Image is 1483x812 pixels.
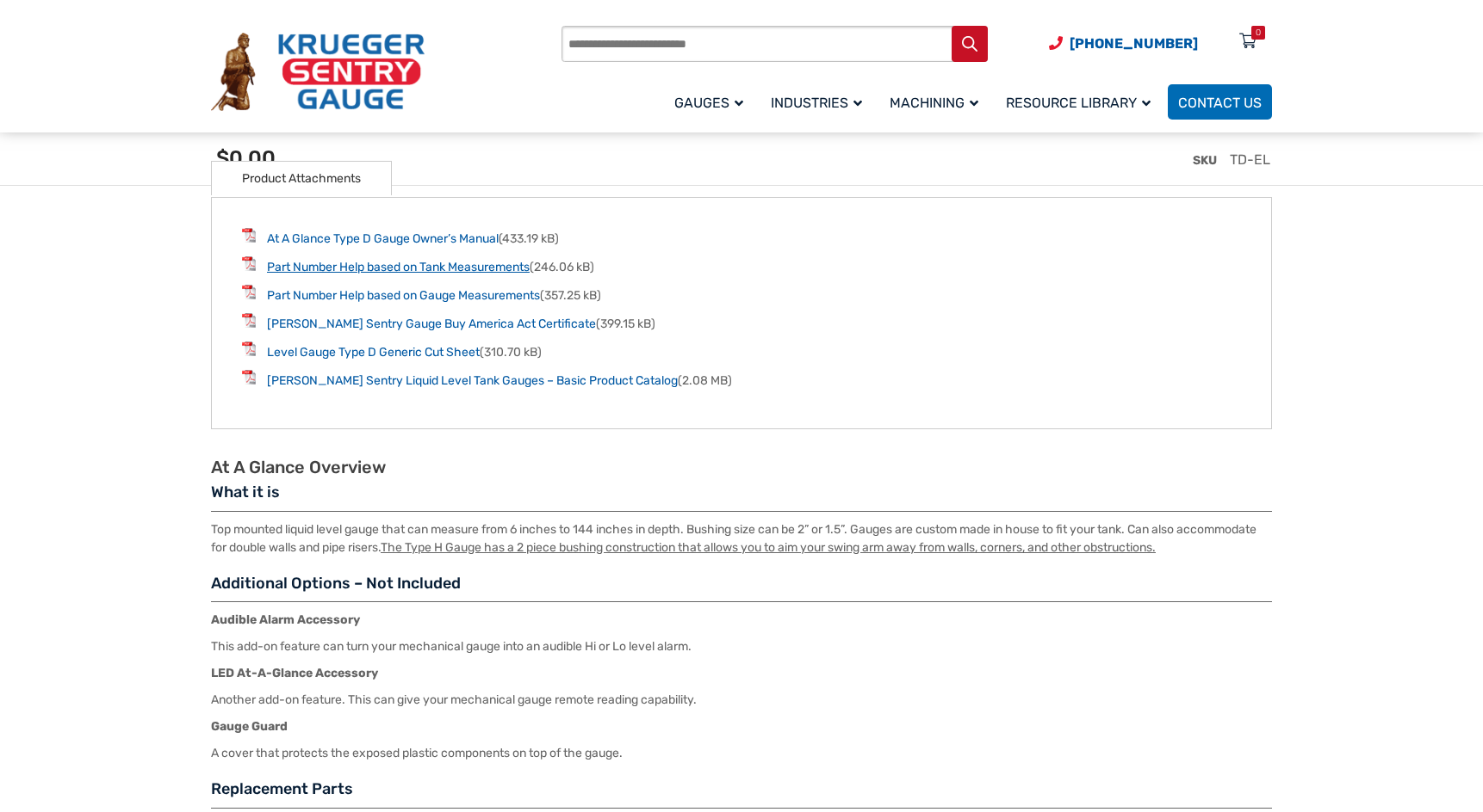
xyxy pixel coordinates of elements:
li: (433.19 kB) [242,228,1241,248]
a: [PERSON_NAME] Sentry Gauge Buy America Act Certificate [267,317,596,331]
span: Gauges [674,95,743,111]
a: Resource Library [996,82,1168,122]
h3: Additional Options – Not Included [211,574,1272,603]
strong: Gauge Guard [211,719,288,734]
h3: What it is [211,483,1272,512]
a: Phone Number (920) 434-8860 [1049,33,1198,54]
a: Industries [760,82,879,122]
span: Machining [890,95,978,111]
a: Part Number Help based on Tank Measurements [267,260,530,274]
span: Contact Us [1178,95,1262,111]
h3: Replacement Parts [211,779,1272,809]
a: Contact Us [1168,84,1272,120]
li: (310.70 kB) [242,341,1241,361]
li: (2.08 MB) [242,370,1241,390]
p: Another add-on feature. This can give your mechanical gauge remote reading capability. [211,691,1272,709]
li: (399.15 kB) [242,313,1241,333]
a: Level Gauge Type D Generic Cut Sheet [267,345,480,360]
a: Machining [879,82,996,122]
strong: Audible Alarm Accessory [211,612,360,627]
p: A cover that protects the exposed plastic components on top of the gauge. [211,744,1272,762]
a: [PERSON_NAME] Sentry Liquid Level Tank Gauges – Basic Product Catalog [267,373,678,388]
u: The Type H Gauge has a 2 piece bushing construction that allows you to aim your swing arm away fr... [381,540,1156,555]
a: Part Number Help based on Gauge Measurements [267,288,540,303]
span: [PHONE_NUMBER] [1070,35,1198,52]
div: 0 [1256,26,1261,40]
p: This add-on feature can turn your mechanical gauge into an audible Hi or Lo level alarm. [211,637,1272,655]
span: SKU [1193,153,1217,168]
a: Gauges [664,82,760,122]
h2: At A Glance Overview [211,457,1272,478]
span: Industries [771,95,862,111]
span: TD-EL [1230,151,1270,168]
li: (357.25 kB) [242,285,1241,304]
li: (246.06 kB) [242,256,1241,276]
p: Top mounted liquid level gauge that can measure from 6 inches to 144 inches in depth. Bushing siz... [211,520,1272,557]
strong: LED At-A-Glance Accessory [211,666,378,680]
img: Krueger Sentry Gauge [211,33,425,112]
span: Resource Library [1006,95,1151,111]
a: At A Glance Type D Gauge Owner’s Manual [267,231,499,246]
